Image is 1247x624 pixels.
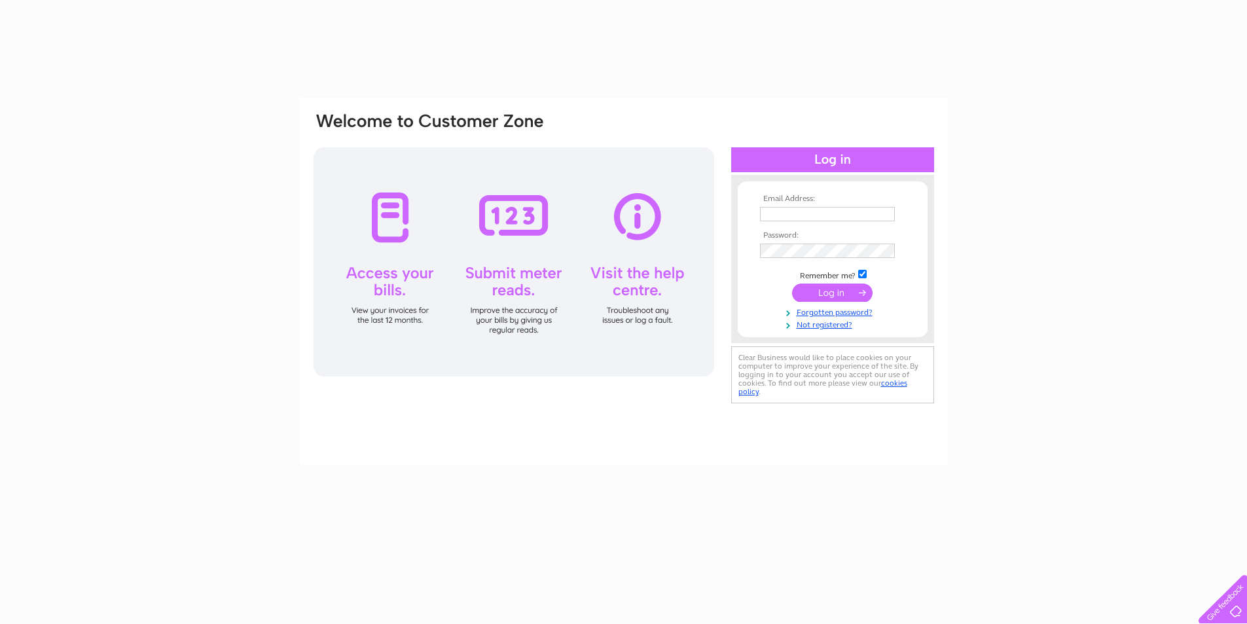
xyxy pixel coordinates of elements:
[760,318,909,330] a: Not registered?
[731,346,934,403] div: Clear Business would like to place cookies on your computer to improve your experience of the sit...
[738,378,907,396] a: cookies policy
[757,268,909,281] td: Remember me?
[792,284,873,302] input: Submit
[757,231,909,240] th: Password:
[757,194,909,204] th: Email Address:
[760,305,909,318] a: Forgotten password?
